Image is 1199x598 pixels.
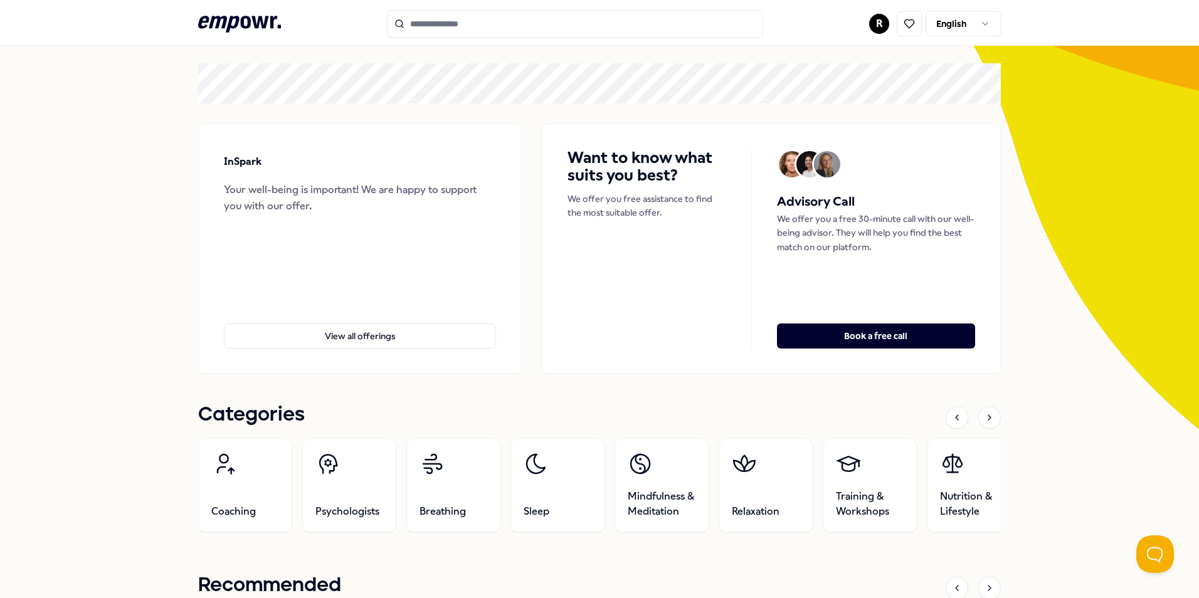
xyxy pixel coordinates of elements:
[387,10,763,38] input: Search for products, categories or subcategories
[779,151,805,177] img: Avatar
[814,151,840,177] img: Avatar
[315,504,379,519] span: Psychologists
[869,14,889,34] button: R
[224,303,496,349] a: View all offerings
[777,323,975,349] button: Book a free call
[1136,535,1174,573] iframe: Help Scout Beacon - Open
[224,154,261,170] p: InSpark
[568,192,726,220] p: We offer you free assistance to find the most suitable offer.
[406,438,500,532] a: Breathing
[524,504,549,519] span: Sleep
[211,504,256,519] span: Coaching
[615,438,709,532] a: Mindfulness & Meditation
[777,192,975,212] h5: Advisory Call
[796,151,823,177] img: Avatar
[940,489,1008,519] span: Nutrition & Lifestyle
[198,399,305,431] h1: Categories
[198,438,292,532] a: Coaching
[302,438,396,532] a: Psychologists
[719,438,813,532] a: Relaxation
[224,182,496,214] div: Your well-being is important! We are happy to support you with our offer.
[420,504,466,519] span: Breathing
[224,323,496,349] button: View all offerings
[628,489,695,519] span: Mindfulness & Meditation
[927,438,1021,532] a: Nutrition & Lifestyle
[823,438,917,532] a: Training & Workshops
[732,504,779,519] span: Relaxation
[836,489,904,519] span: Training & Workshops
[510,438,605,532] a: Sleep
[568,149,726,184] h4: Want to know what suits you best?
[777,212,975,254] p: We offer you a free 30-minute call with our well-being advisor. They will help you find the best ...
